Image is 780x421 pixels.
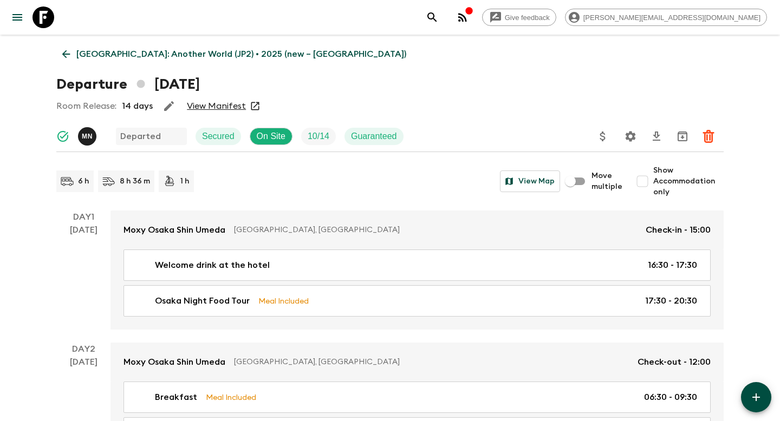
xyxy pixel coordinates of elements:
span: Show Accommodation only [653,165,724,198]
p: On Site [257,130,285,143]
div: On Site [250,128,292,145]
p: [GEOGRAPHIC_DATA], [GEOGRAPHIC_DATA] [234,225,637,235]
span: Give feedback [499,14,556,22]
p: Breakfast [155,391,197,404]
a: [GEOGRAPHIC_DATA]: Another World (JP2) • 2025 (new – [GEOGRAPHIC_DATA]) [56,43,412,65]
p: 8 h 36 m [120,176,150,187]
p: Welcome drink at the hotel [155,259,270,272]
p: Moxy Osaka Shin Umeda [123,356,225,369]
button: Delete [698,126,719,147]
a: BreakfastMeal Included06:30 - 09:30 [123,381,711,413]
p: 16:30 - 17:30 [648,259,697,272]
p: Moxy Osaka Shin Umeda [123,223,225,236]
p: 06:30 - 09:30 [644,391,697,404]
svg: Synced Successfully [56,130,69,143]
p: [GEOGRAPHIC_DATA], [GEOGRAPHIC_DATA] [234,357,629,367]
div: Trip Fill [301,128,336,145]
p: 17:30 - 20:30 [645,294,697,307]
button: Archive (Completed, Cancelled or Unsynced Departures only) [672,126,693,147]
span: Maho Nagareda [78,130,99,139]
p: Check-out - 12:00 [638,356,711,369]
span: Move multiple [591,170,623,192]
a: Moxy Osaka Shin Umeda[GEOGRAPHIC_DATA], [GEOGRAPHIC_DATA]Check-in - 15:00 [110,210,724,249]
button: Update Price, Early Bird Discount and Costs [592,126,614,147]
a: Osaka Night Food TourMeal Included17:30 - 20:30 [123,285,711,317]
p: Meal Included [258,295,309,307]
a: View Manifest [187,101,246,111]
p: Check-in - 15:00 [646,223,711,236]
button: menu [6,6,28,28]
p: 14 days [122,100,153,113]
p: 1 h [180,176,190,187]
button: View Map [500,170,560,192]
button: Download CSV [646,126,667,147]
span: [PERSON_NAME][EMAIL_ADDRESS][DOMAIN_NAME] [577,14,766,22]
p: Secured [202,130,235,143]
a: Moxy Osaka Shin Umeda[GEOGRAPHIC_DATA], [GEOGRAPHIC_DATA]Check-out - 12:00 [110,343,724,381]
p: Guaranteed [351,130,397,143]
p: Room Release: [56,100,116,113]
a: Give feedback [482,9,556,26]
p: 10 / 14 [308,130,329,143]
p: Day 1 [56,210,110,223]
p: [GEOGRAPHIC_DATA]: Another World (JP2) • 2025 (new – [GEOGRAPHIC_DATA]) [76,48,406,61]
p: Departed [120,130,161,143]
div: [DATE] [70,223,97,330]
p: Meal Included [206,391,256,403]
a: Welcome drink at the hotel16:30 - 17:30 [123,249,711,281]
h1: Departure [DATE] [56,74,200,95]
p: 6 h [78,176,89,187]
div: Secured [196,128,241,145]
p: Day 2 [56,343,110,356]
div: [PERSON_NAME][EMAIL_ADDRESS][DOMAIN_NAME] [565,9,767,26]
p: Osaka Night Food Tour [155,294,250,307]
button: Settings [620,126,641,147]
button: search adventures [421,6,443,28]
